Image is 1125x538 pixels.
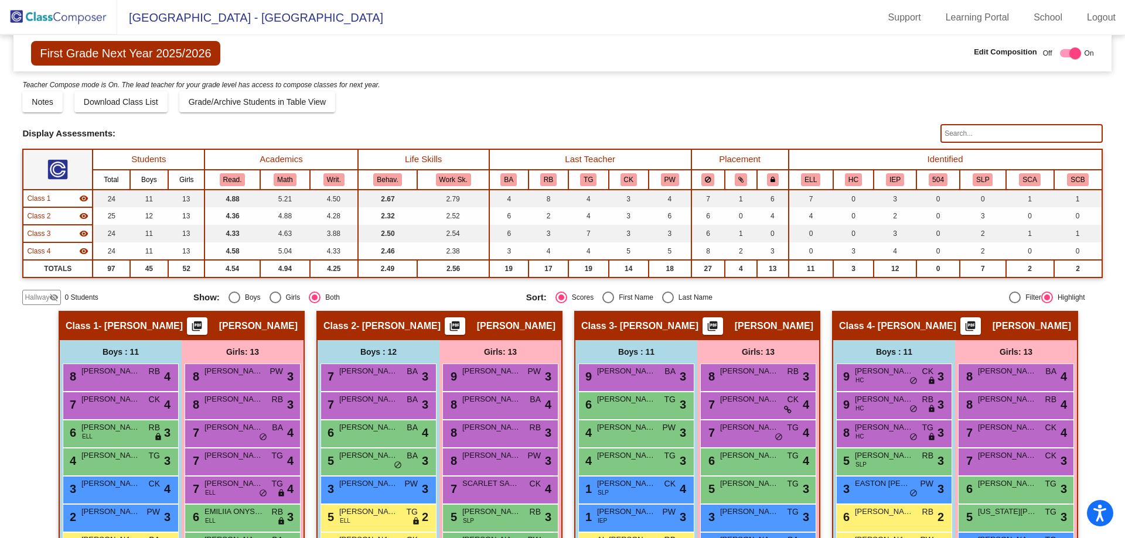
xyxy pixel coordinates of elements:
[204,242,260,260] td: 4.58
[803,396,809,413] span: 4
[27,193,50,204] span: Class 1
[674,292,712,303] div: Last Name
[64,292,98,303] span: 0 Students
[872,320,956,332] span: - [PERSON_NAME]
[757,190,789,207] td: 6
[833,260,874,277] td: 3
[649,225,691,242] td: 3
[23,242,93,260] td: Brenda Rossnagle - Brenda Rossnagle
[993,320,1071,332] span: [PERSON_NAME]
[916,260,960,277] td: 0
[937,368,944,385] span: 3
[703,317,723,335] button: Print Students Details
[1043,48,1052,59] span: Off
[204,149,357,170] th: Academics
[1024,8,1072,27] a: School
[321,292,340,303] div: Both
[697,340,819,364] div: Girls: 13
[691,149,789,170] th: Placement
[462,365,521,377] span: [PERSON_NAME]
[60,340,182,364] div: Boys : 11
[182,340,304,364] div: Girls: 13
[489,242,529,260] td: 3
[720,365,779,377] span: [PERSON_NAME]
[417,260,489,277] td: 2.56
[79,194,88,203] mat-icon: visibility
[789,225,833,242] td: 0
[168,207,204,225] td: 13
[417,242,489,260] td: 2.38
[358,190,418,207] td: 2.67
[204,260,260,277] td: 4.54
[530,393,541,406] span: BA
[529,190,568,207] td: 8
[916,225,960,242] td: 0
[1061,396,1067,413] span: 4
[27,246,50,256] span: Class 4
[93,260,129,277] td: 97
[310,207,358,225] td: 4.28
[422,368,428,385] span: 3
[98,320,183,332] span: - [PERSON_NAME]
[879,8,930,27] a: Support
[940,124,1102,143] input: Search...
[79,211,88,221] mat-icon: visibility
[840,370,850,383] span: 9
[325,398,334,411] span: 7
[661,173,679,186] button: PW
[489,207,529,225] td: 6
[649,170,691,190] th: Paige Wallace
[439,340,561,364] div: Girls: 13
[310,242,358,260] td: 4.33
[789,170,833,190] th: English Language Learner
[489,190,529,207] td: 4
[130,207,169,225] td: 12
[445,317,465,335] button: Print Students Details
[874,225,916,242] td: 3
[489,260,529,277] td: 19
[609,260,649,277] td: 14
[874,242,916,260] td: 4
[168,260,204,277] td: 52
[260,207,310,225] td: 4.88
[649,260,691,277] td: 18
[840,398,850,411] span: 9
[358,242,418,260] td: 2.46
[960,225,1006,242] td: 2
[705,320,720,337] mat-icon: picture_as_pdf
[649,242,691,260] td: 5
[93,242,129,260] td: 24
[193,292,220,303] span: Show:
[839,320,872,332] span: Class 4
[597,393,656,405] span: [PERSON_NAME]
[680,368,686,385] span: 3
[130,170,169,190] th: Boys
[664,365,676,378] span: BA
[281,292,301,303] div: Girls
[489,225,529,242] td: 6
[325,370,334,383] span: 7
[789,260,833,277] td: 11
[1054,207,1102,225] td: 0
[680,396,686,413] span: 3
[274,173,296,186] button: Math
[93,207,129,225] td: 25
[477,320,555,332] span: [PERSON_NAME]
[922,393,933,406] span: RB
[1045,393,1056,406] span: RB
[757,242,789,260] td: 3
[31,41,220,66] span: First Grade Next Year 2025/2026
[407,393,418,406] span: BA
[67,370,76,383] span: 8
[955,340,1077,364] div: Girls: 13
[845,173,862,186] button: HC
[219,320,298,332] span: [PERSON_NAME]
[1085,48,1094,59] span: On
[916,190,960,207] td: 0
[960,170,1006,190] th: Speech-Services Only
[79,229,88,238] mat-icon: visibility
[909,405,918,414] span: do_not_disturb_alt
[691,260,725,277] td: 27
[529,242,568,260] td: 4
[22,128,115,139] span: Display Assessments:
